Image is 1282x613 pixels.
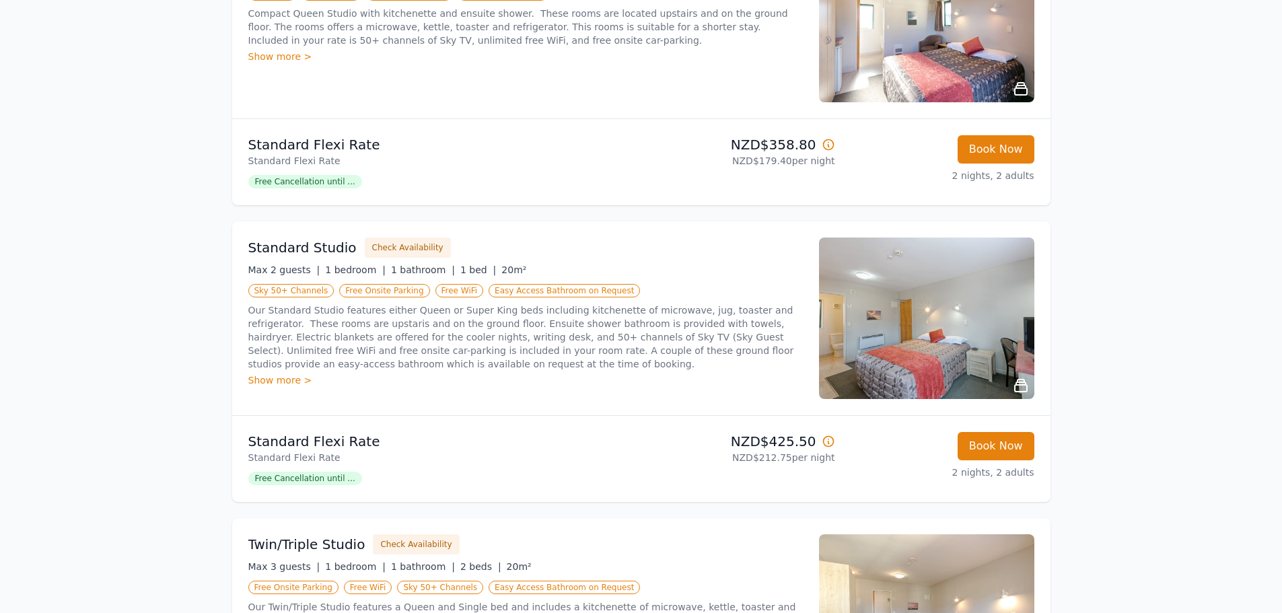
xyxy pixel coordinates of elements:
[248,451,636,464] p: Standard Flexi Rate
[435,284,484,297] span: Free WiFi
[489,284,640,297] span: Easy Access Bathroom on Request
[373,534,459,554] button: Check Availability
[501,264,526,275] span: 20m²
[248,50,803,63] div: Show more >
[846,466,1034,479] p: 2 nights, 2 adults
[248,581,339,594] span: Free Onsite Parking
[647,135,835,154] p: NZD$358.80
[958,135,1034,164] button: Book Now
[248,238,357,257] h3: Standard Studio
[248,154,636,168] p: Standard Flexi Rate
[344,581,392,594] span: Free WiFi
[248,7,803,47] p: Compact Queen Studio with kitchenette and ensuite shower. These rooms are located upstairs and on...
[248,175,362,188] span: Free Cancellation until ...
[647,451,835,464] p: NZD$212.75 per night
[248,535,365,554] h3: Twin/Triple Studio
[248,135,636,154] p: Standard Flexi Rate
[325,561,386,572] span: 1 bedroom |
[391,264,455,275] span: 1 bathroom |
[339,284,429,297] span: Free Onsite Parking
[391,561,455,572] span: 1 bathroom |
[248,472,362,485] span: Free Cancellation until ...
[248,264,320,275] span: Max 2 guests |
[248,284,334,297] span: Sky 50+ Channels
[365,238,451,258] button: Check Availability
[248,373,803,387] div: Show more >
[647,154,835,168] p: NZD$179.40 per night
[846,169,1034,182] p: 2 nights, 2 adults
[248,561,320,572] span: Max 3 guests |
[958,432,1034,460] button: Book Now
[460,264,496,275] span: 1 bed |
[489,581,640,594] span: Easy Access Bathroom on Request
[460,561,501,572] span: 2 beds |
[397,581,483,594] span: Sky 50+ Channels
[248,303,803,371] p: Our Standard Studio features either Queen or Super King beds including kitchenette of microwave, ...
[248,432,636,451] p: Standard Flexi Rate
[325,264,386,275] span: 1 bedroom |
[507,561,532,572] span: 20m²
[647,432,835,451] p: NZD$425.50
